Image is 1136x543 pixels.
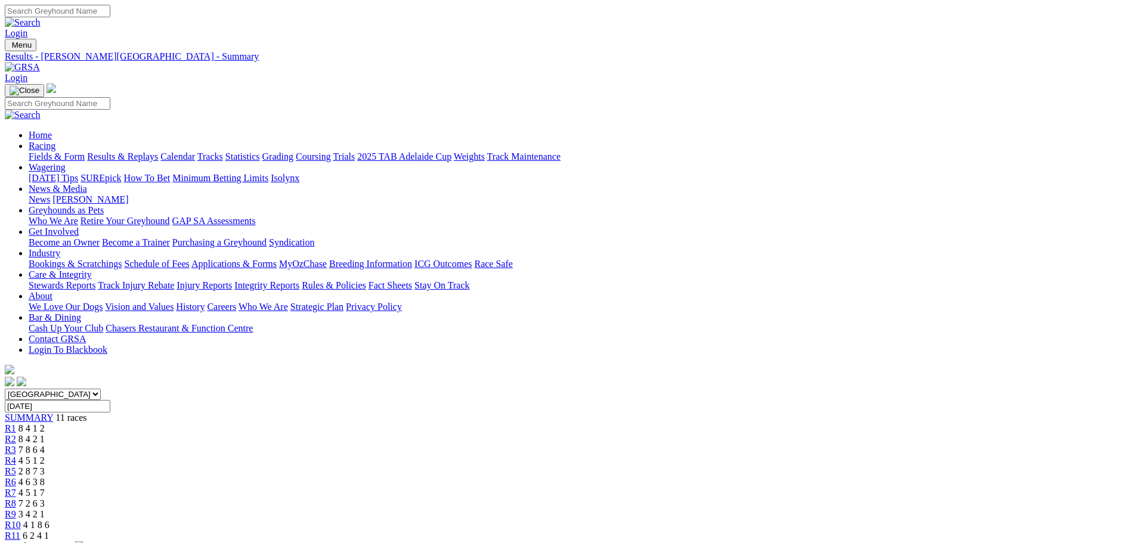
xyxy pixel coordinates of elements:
[5,466,16,476] a: R5
[29,259,1131,269] div: Industry
[29,269,92,280] a: Care & Integrity
[29,323,103,333] a: Cash Up Your Club
[5,498,16,508] a: R8
[5,17,41,28] img: Search
[106,323,253,333] a: Chasers Restaurant & Function Centre
[454,151,485,162] a: Weights
[346,302,402,312] a: Privacy Policy
[87,151,158,162] a: Results & Replays
[29,302,103,312] a: We Love Our Dogs
[105,302,174,312] a: Vision and Values
[5,509,16,519] a: R9
[29,141,55,151] a: Racing
[329,259,412,269] a: Breeding Information
[52,194,128,204] a: [PERSON_NAME]
[18,466,45,476] span: 2 8 7 3
[5,530,20,541] a: R11
[29,130,52,140] a: Home
[29,184,87,194] a: News & Media
[55,412,86,423] span: 11 races
[5,110,41,120] img: Search
[5,412,53,423] a: SUMMARY
[5,377,14,386] img: facebook.svg
[5,477,16,487] span: R6
[29,162,66,172] a: Wagering
[29,237,1131,248] div: Get Involved
[5,28,27,38] a: Login
[172,173,268,183] a: Minimum Betting Limits
[18,445,45,455] span: 7 8 6 4
[262,151,293,162] a: Grading
[29,345,107,355] a: Login To Blackbook
[234,280,299,290] a: Integrity Reports
[23,520,49,530] span: 4 1 8 6
[177,280,232,290] a: Injury Reports
[239,302,288,312] a: Who We Are
[18,455,45,466] span: 4 5 1 2
[124,173,171,183] a: How To Bet
[5,423,16,433] a: R1
[302,280,366,290] a: Rules & Policies
[29,216,78,226] a: Who We Are
[98,280,174,290] a: Track Injury Rebate
[10,86,39,95] img: Close
[29,334,86,344] a: Contact GRSA
[29,259,122,269] a: Bookings & Scratchings
[5,488,16,498] a: R7
[29,291,52,301] a: About
[18,488,45,498] span: 4 5 1 7
[357,151,451,162] a: 2025 TAB Adelaide Cup
[29,194,1131,205] div: News & Media
[290,302,343,312] a: Strategic Plan
[5,445,16,455] a: R3
[81,173,121,183] a: SUREpick
[124,259,189,269] a: Schedule of Fees
[17,377,26,386] img: twitter.svg
[29,173,78,183] a: [DATE] Tips
[474,259,512,269] a: Race Safe
[29,226,79,237] a: Get Involved
[29,205,104,215] a: Greyhounds as Pets
[29,151,1131,162] div: Racing
[414,259,472,269] a: ICG Outcomes
[12,41,32,49] span: Menu
[269,237,314,247] a: Syndication
[29,248,60,258] a: Industry
[333,151,355,162] a: Trials
[29,280,1131,291] div: Care & Integrity
[279,259,327,269] a: MyOzChase
[414,280,469,290] a: Stay On Track
[176,302,205,312] a: History
[18,434,45,444] span: 8 4 2 1
[29,216,1131,226] div: Greyhounds as Pets
[29,323,1131,334] div: Bar & Dining
[5,434,16,444] a: R2
[23,530,49,541] span: 6 2 4 1
[18,477,45,487] span: 4 6 3 8
[29,302,1131,312] div: About
[18,423,45,433] span: 8 4 1 2
[5,62,40,73] img: GRSA
[5,5,110,17] input: Search
[5,455,16,466] a: R4
[5,97,110,110] input: Search
[172,216,256,226] a: GAP SA Assessments
[5,520,21,530] span: R10
[197,151,223,162] a: Tracks
[5,39,36,51] button: Toggle navigation
[18,498,45,508] span: 7 2 6 3
[5,73,27,83] a: Login
[18,509,45,519] span: 3 4 2 1
[5,51,1131,62] div: Results - [PERSON_NAME][GEOGRAPHIC_DATA] - Summary
[207,302,236,312] a: Careers
[29,237,100,247] a: Become an Owner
